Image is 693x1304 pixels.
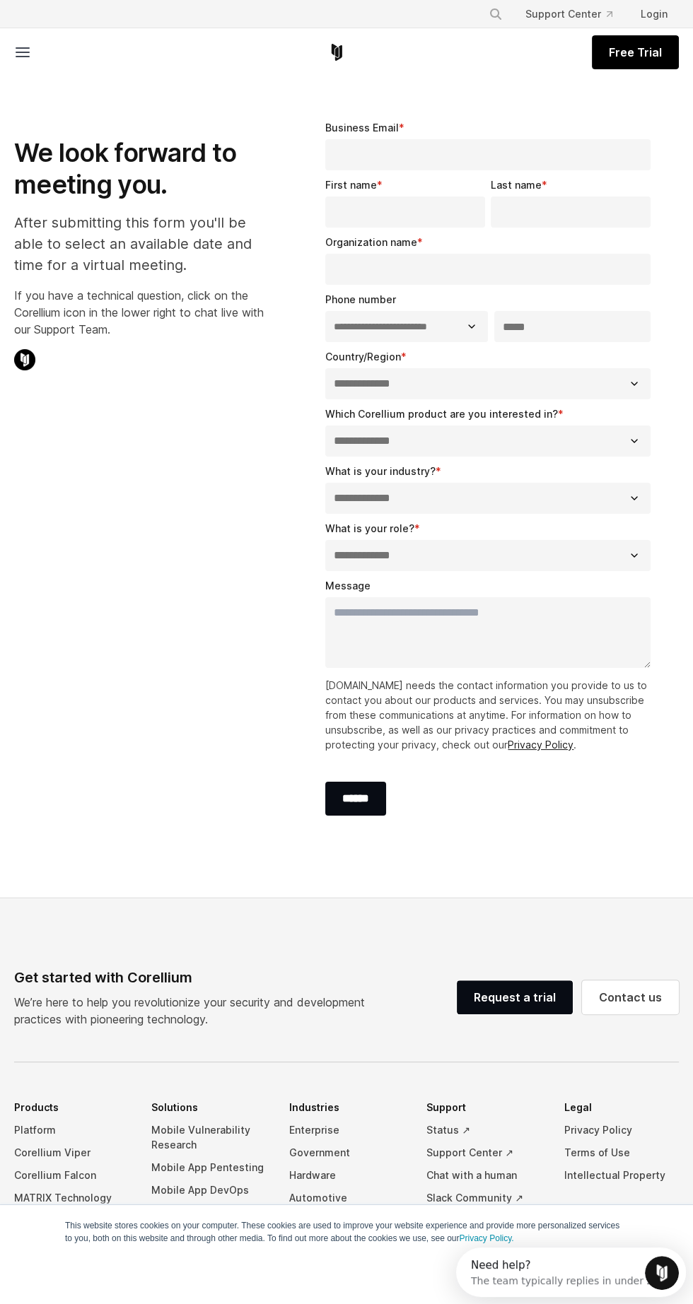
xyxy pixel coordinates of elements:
a: Chat with a human [426,1164,541,1187]
div: Get started with Corellium [14,967,376,988]
a: Platform [14,1119,129,1141]
span: What is your role? [325,522,414,534]
span: Country/Region [325,351,401,363]
button: Search [483,1,508,27]
span: What is your industry? [325,465,436,477]
a: Corellium Home [328,44,346,61]
a: Slack Community ↗ [426,1187,541,1209]
span: Organization name [325,236,417,248]
span: Free Trial [609,44,662,61]
a: Contact us [582,980,679,1014]
a: Privacy Policy [564,1119,679,1141]
a: Intellectual Property [564,1164,679,1187]
p: If you have a technical question, click on the Corellium icon in the lower right to chat live wit... [14,287,274,338]
div: Open Intercom Messenger [6,6,245,45]
a: Support Center ↗ [426,1141,541,1164]
iframe: Intercom live chat discovery launcher [456,1247,686,1297]
p: We’re here to help you revolutionize your security and development practices with pioneering tech... [14,994,376,1028]
a: Hardware [289,1164,404,1187]
a: Corellium Falcon [14,1164,129,1187]
h1: We look forward to meeting you. [14,137,274,201]
a: Terms of Use [564,1141,679,1164]
p: After submitting this form you'll be able to select an available date and time for a virtual meet... [14,212,274,276]
a: Mobile App DevOps [151,1179,266,1202]
a: Mobile Malware Analysis [151,1202,266,1239]
a: Request a trial [457,980,573,1014]
p: This website stores cookies on your computer. These cookies are used to improve your website expe... [65,1219,628,1245]
a: Login [629,1,679,27]
a: Corellium Viper [14,1141,129,1164]
a: Status ↗ [426,1119,541,1141]
span: Business Email [325,122,399,134]
a: Government [289,1141,404,1164]
a: Mobile Vulnerability Research [151,1119,266,1156]
a: Privacy Policy [508,739,573,751]
span: First name [325,179,377,191]
span: Last name [491,179,542,191]
a: Support Center [514,1,624,27]
a: Free Trial [592,35,679,69]
div: Need help? [15,12,203,23]
img: Corellium Chat Icon [14,349,35,370]
iframe: Intercom live chat [645,1256,679,1290]
a: MATRIX Technology [14,1187,129,1209]
div: Navigation Menu [477,1,679,27]
a: Automotive [289,1187,404,1209]
a: Enterprise [289,1119,404,1141]
span: Which Corellium product are you interested in? [325,408,558,420]
span: Phone number [325,293,396,305]
p: [DOMAIN_NAME] needs the contact information you provide to us to contact you about our products a... [325,678,656,752]
a: Privacy Policy. [459,1233,513,1243]
span: Message [325,580,371,592]
a: Mobile App Pentesting [151,1156,266,1179]
div: The team typically replies in under 2h [15,23,203,38]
